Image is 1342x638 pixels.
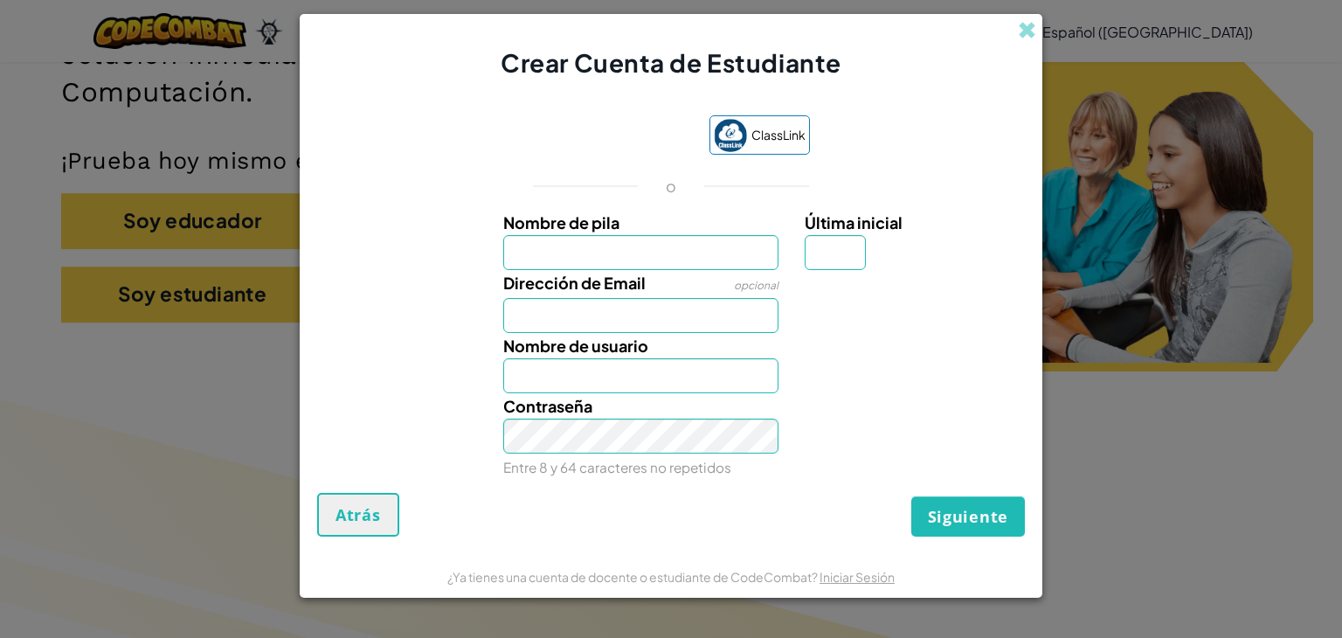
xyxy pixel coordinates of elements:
span: Contraseña [503,396,592,416]
span: Nombre de pila [503,212,619,232]
span: Nombre de usuario [503,336,648,356]
span: Atrás [335,504,381,525]
span: Crear Cuenta de Estudiante [501,47,841,78]
span: Dirección de Email [503,273,646,293]
span: Siguiente [928,506,1008,527]
span: Última inicial [805,212,903,232]
p: o [666,176,676,197]
span: ClassLink [751,122,806,148]
img: classlink-logo-small.png [714,119,747,152]
small: Entre 8 y 64 caracteres no repetidos [503,459,731,475]
button: Atrás [317,493,399,537]
span: opcional [734,279,778,292]
button: Siguiente [911,496,1025,537]
span: ¿Ya tienes una cuenta de docente o estudiante de CodeCombat? [447,569,820,585]
a: Iniciar Sesión [820,569,895,585]
iframe: Sign in with Google Button [523,118,701,156]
